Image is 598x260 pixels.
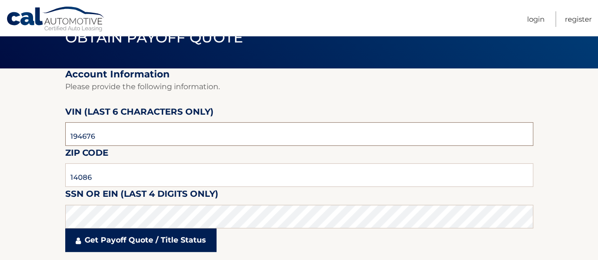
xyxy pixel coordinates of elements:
[65,105,214,122] label: VIN (last 6 characters only)
[65,29,243,46] span: Obtain Payoff Quote
[65,80,533,93] p: Please provide the following information.
[527,11,545,27] a: Login
[65,187,218,204] label: SSN or EIN (last 4 digits only)
[6,6,105,34] a: Cal Automotive
[65,68,533,80] h2: Account Information
[565,11,592,27] a: Register
[65,146,108,163] label: Zip Code
[65,228,217,252] a: Get Payoff Quote / Title Status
